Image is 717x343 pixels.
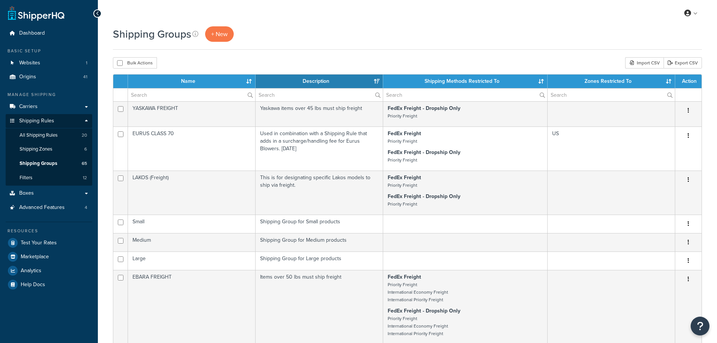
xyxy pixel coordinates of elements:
td: US [548,127,675,171]
a: Help Docs [6,278,92,291]
a: Shipping Groups 65 [6,157,92,171]
strong: FedEx Freight [388,174,421,181]
li: Advanced Features [6,201,92,215]
span: Filters [20,175,32,181]
a: Shipping Zones 6 [6,142,92,156]
td: Yaskawa items over 45 lbs must ship freight [256,101,383,127]
a: Boxes [6,186,92,200]
small: Priority Freight [388,182,417,189]
input: Search [383,88,547,101]
span: Websites [19,60,40,66]
li: Filters [6,171,92,185]
strong: FedEx Freight - Dropship Only [388,148,460,156]
span: + New [211,30,228,38]
th: Description: activate to sort column ascending [256,75,383,88]
a: ShipperHQ Home [8,6,64,21]
li: Websites [6,56,92,70]
span: Dashboard [19,30,45,37]
span: Shipping Rules [19,118,54,124]
span: Analytics [21,268,41,274]
a: All Shipping Rules 20 [6,128,92,142]
td: YASKAWA FREIGHT [128,101,256,127]
div: Resources [6,228,92,234]
small: Priority Freight [388,138,417,145]
li: Shipping Rules [6,114,92,186]
td: Shipping Group for Medium products [256,233,383,252]
strong: FedEx Freight [388,273,421,281]
th: Action [675,75,702,88]
small: Priority Freight [388,113,417,119]
th: Shipping Methods Restricted To: activate to sort column ascending [383,75,548,88]
h1: Shipping Groups [113,27,191,41]
span: 41 [83,74,87,80]
span: 65 [82,160,87,167]
th: Zones Restricted To: activate to sort column ascending [548,75,675,88]
td: EURUS CLASS 70 [128,127,256,171]
td: Used in combination with a Shipping Rule that adds in a surcharge/handling fee for Eurus Blowers.... [256,127,383,171]
strong: FedEx Freight - Dropship Only [388,307,460,315]
a: Carriers [6,100,92,114]
div: Basic Setup [6,48,92,54]
span: Marketplace [21,254,49,260]
a: Websites 1 [6,56,92,70]
span: 4 [85,204,87,211]
li: Shipping Groups [6,157,92,171]
li: Origins [6,70,92,84]
strong: FedEx Freight - Dropship Only [388,192,460,200]
span: Carriers [19,104,38,110]
td: LAKOS (Freight) [128,171,256,215]
span: 12 [83,175,87,181]
td: Large [128,252,256,270]
td: Shipping Group for Small products [256,215,383,233]
button: Bulk Actions [113,57,157,69]
th: Name: activate to sort column ascending [128,75,256,88]
a: Analytics [6,264,92,277]
strong: FedEx Freight - Dropship Only [388,104,460,112]
small: Priority Freight [388,157,417,163]
button: Open Resource Center [691,317,709,335]
span: Help Docs [21,282,45,288]
span: Advanced Features [19,204,65,211]
a: Origins 41 [6,70,92,84]
li: All Shipping Rules [6,128,92,142]
td: Shipping Group for Large products [256,252,383,270]
span: Boxes [19,190,34,197]
span: 6 [84,146,87,152]
span: Shipping Groups [20,160,57,167]
span: All Shipping Rules [20,132,58,139]
div: Import CSV [625,57,664,69]
small: Priority Freight International Economy Freight International Priority Freight [388,315,448,337]
td: This is for designating specific Lakos models to ship via freight. [256,171,383,215]
a: Marketplace [6,250,92,264]
strong: FedEx Freight [388,130,421,137]
a: Test Your Rates [6,236,92,250]
a: Filters 12 [6,171,92,185]
span: 20 [82,132,87,139]
input: Search [128,88,255,101]
small: Priority Freight International Economy Freight International Priority Freight [388,281,448,303]
td: Medium [128,233,256,252]
a: Dashboard [6,26,92,40]
a: Export CSV [664,57,702,69]
small: Priority Freight [388,201,417,207]
li: Shipping Zones [6,142,92,156]
span: 1 [86,60,87,66]
a: Shipping Rules [6,114,92,128]
span: Origins [19,74,36,80]
td: Small [128,215,256,233]
div: Manage Shipping [6,91,92,98]
span: Test Your Rates [21,240,57,246]
input: Search [548,88,675,101]
span: Shipping Zones [20,146,52,152]
a: Advanced Features 4 [6,201,92,215]
input: Search [256,88,383,101]
a: + New [205,26,234,42]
